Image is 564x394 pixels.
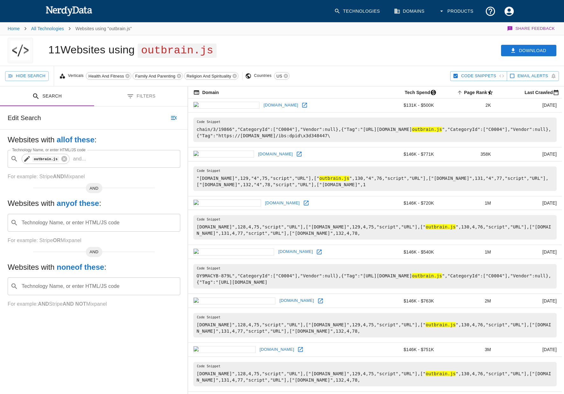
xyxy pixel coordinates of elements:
div: outbrain.js [22,154,70,164]
a: Open paininthearsenal.com in new window [314,247,324,257]
hl: outbrain.js [426,322,456,327]
div: US [274,72,290,80]
b: AND [38,301,49,307]
td: 1M [439,196,496,210]
span: Get email alerts with newly found website results. Click to enable. [518,72,548,80]
td: $146K - $720K [378,196,439,210]
img: "outbrain.js" logo [10,38,30,63]
td: [DATE] [496,294,562,308]
button: Share Feedback [506,22,556,35]
a: [DOMAIN_NAME] [258,345,296,355]
td: [DATE] [496,98,562,112]
button: Hide Search [5,71,49,81]
a: [DOMAIN_NAME] [278,296,316,306]
button: Download [501,45,556,57]
h1: 11 Websites using [48,44,217,56]
button: Get email alerts with newly found website results. Click to enable. [507,71,559,81]
a: Open mentalfloss.com in new window [300,100,309,110]
span: Most recent date this website was successfully crawled [516,89,562,96]
a: Domains [390,2,430,21]
pre: [DOMAIN_NAME]",128,4,75,"script","URL"],["[DOMAIN_NAME]",129,4,75,"script","URL"],[" ",130,4,76,"... [193,313,557,337]
p: Websites using "outbrain.js" [75,25,132,32]
b: OR [53,238,60,243]
td: $146K - $540K [378,245,439,259]
div: Family And Parenting [133,72,183,80]
a: Open ingeneron.com in new window [296,345,305,354]
td: [DATE] [496,196,562,210]
pre: OY9MACYB-879L","CategoryId":["C0004"],"Vendor":null},{"Tag":"[URL][DOMAIN_NAME] ","CategoryId":["... [193,264,557,289]
a: Open tarabrach.com in new window [294,149,304,159]
span: outbrain.js [138,44,217,58]
pre: chain/3/19866","CategoryId":["C0004"],"Vendor":null},{"Tag":"[URL][DOMAIN_NAME] ","CategoryId":["... [193,118,557,142]
h5: Websites with : [8,198,180,208]
pre: [DOMAIN_NAME]",128,4,75,"script","URL"],["[DOMAIN_NAME]",129,4,75,"script","URL"],[" ",130,4,76,"... [193,362,557,386]
button: Support and Documentation [481,2,500,21]
a: [DOMAIN_NAME] [262,100,300,110]
span: Hide Code Snippets [461,72,496,80]
code: outbrain.js [32,156,59,162]
button: Filters [94,86,188,106]
span: A page popularity ranking based on a domain's backlinks. Smaller numbers signal more popular doma... [456,89,496,96]
img: tarabrach.com icon [193,151,254,158]
b: none of these [57,263,104,271]
img: paininthearsenal.com icon [193,248,274,255]
td: $131K - $500K [378,98,439,112]
a: Open health-matrix.net in new window [301,198,311,208]
span: The registered domain name (i.e. "nerdydata.com"). [193,89,219,96]
pre: "[DOMAIN_NAME]",129,"4",75,"script","URL"],[" ",130,"4",76,"script","URL"],["[DOMAIN_NAME]",131,"... [193,166,557,191]
b: AND [53,174,64,179]
td: 2K [439,98,496,112]
h5: Websites with : [8,135,180,145]
span: AND [86,185,102,192]
img: healthtechinsider.com icon [193,297,275,304]
td: 358K [439,147,496,161]
td: 1M [439,245,496,259]
td: 3M [439,343,496,357]
div: Religion And Spirituality [184,72,238,80]
div: Health And Fitness [86,72,131,80]
td: $146K - $751K [378,343,439,357]
b: all of these [57,135,94,144]
hl: outbrain.js [412,127,442,132]
img: health-matrix.net icon [193,200,261,207]
a: [DOMAIN_NAME] [264,198,301,208]
span: Health And Fitness [86,73,126,79]
span: Religion And Spirituality [184,73,233,79]
b: AND NOT [63,301,86,307]
button: Products [435,2,478,21]
button: Account Settings [500,2,519,21]
label: Technology Name, or enter HTML/JS code [12,147,86,153]
b: any of these [57,199,99,207]
td: 2M [439,294,496,308]
p: For example: Stripe Mixpanel [8,173,180,180]
td: $146K - $771K [378,147,439,161]
a: [DOMAIN_NAME] [257,149,294,159]
img: ingeneron.com icon [193,346,255,353]
button: Hide Code Snippets [450,71,507,81]
span: Family And Parenting [133,73,178,79]
td: [DATE] [496,147,562,161]
span: Verticals [68,73,86,79]
hl: outbrain.js [426,224,456,229]
td: $146K - $763K [378,294,439,308]
p: For example: Stripe Mixpanel [8,300,180,308]
span: The estimated minimum and maximum annual tech spend each webpage has, based on the free, freemium... [396,89,439,96]
nav: breadcrumb [8,22,132,35]
a: Home [8,26,20,31]
hl: outbrain.js [319,176,349,181]
h6: Edit Search [8,113,41,123]
a: Open healthtechinsider.com in new window [316,296,325,306]
td: [DATE] [496,343,562,357]
a: Technologies [330,2,385,21]
td: [DATE] [496,245,562,259]
a: All Technologies [31,26,64,31]
pre: [DOMAIN_NAME]",128,4,75,"script","URL"],["[DOMAIN_NAME]",129,4,75,"script","URL"],[" ",130,4,76,"... [193,215,557,240]
a: [DOMAIN_NAME] [277,247,314,257]
h5: Websites with : [8,262,180,272]
img: mentalfloss.com icon [193,102,259,109]
span: AND [86,249,102,255]
span: US [274,73,285,79]
p: and ... [71,155,89,163]
hl: outbrain.js [426,371,456,376]
p: For example: Stripe Mixpanel [8,237,180,244]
